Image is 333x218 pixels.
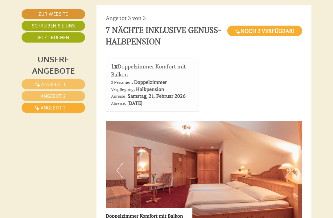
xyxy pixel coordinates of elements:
span: Angebot 1 [41,82,65,87]
button: Senden [161,163,197,173]
a: Zur Website [22,9,85,19]
span: Noch 2 Verfügbar! [227,26,302,36]
span: Angebot 3 [41,105,66,110]
div: Unsere Angebote [22,53,85,76]
small: Verpflegung: [111,87,135,92]
b: [DATE] [127,100,142,106]
div: [DATE] [87,5,110,15]
div: Doppelzimmer Komfort mit Balkon [111,62,194,79]
div: 7 NÄCHTE INKLUSIVE GENUSS-HALBPENSION [106,24,228,47]
b: 1x [111,62,117,70]
small: 18:02 [10,30,101,35]
span: Angebot 2 [41,93,66,99]
b: Halbpension [136,86,164,93]
small: Anreise: [111,93,126,99]
span: Angebot 3 von 3 [106,14,146,22]
div: Guten Tag, wie können wir Ihnen helfen? [5,17,104,36]
small: 2 Personen: [111,80,133,85]
a: Schreiben Sie uns [22,21,85,31]
a: Jetzt buchen [22,32,85,43]
div: Berghotel Zum Zirm [10,18,101,23]
img: highlight.svg [235,28,240,35]
b: Samstag, 21. Februar 2026 [128,93,186,99]
b: Doppelzimmer [134,79,167,85]
button: Previous [117,163,123,178]
small: Abreise: [111,101,126,106]
button: Next [285,163,291,178]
